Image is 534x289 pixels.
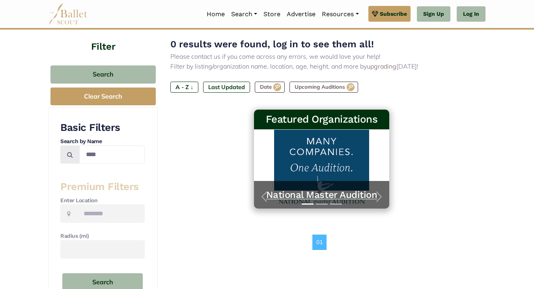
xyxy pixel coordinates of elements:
[302,200,314,209] button: Slide 1
[49,24,158,54] h4: Filter
[77,204,145,223] input: Location
[457,6,485,22] a: Log In
[312,235,327,250] a: 01
[417,6,450,22] a: Sign Up
[204,6,228,22] a: Home
[284,6,319,22] a: Advertise
[170,62,473,72] p: Filter by listing/organization name, location, age, height, and more by [DATE]!
[50,65,156,84] button: Search
[50,88,156,105] button: Clear Search
[60,197,145,205] h4: Enter Location
[255,82,285,93] label: Date
[170,52,473,62] p: Please contact us if you come across any errors, we would love your help!
[380,9,407,18] span: Subscribe
[60,138,145,145] h4: Search by Name
[319,6,362,22] a: Resources
[260,6,284,22] a: Store
[372,9,378,18] img: gem.svg
[170,82,198,93] label: A - Z ↓
[368,6,411,22] a: Subscribe
[228,6,260,22] a: Search
[260,113,383,126] h3: Featured Organizations
[60,232,145,240] h4: Radius (mi)
[289,82,358,93] label: Upcoming Auditions
[60,121,145,134] h3: Basic Filters
[312,235,331,250] nav: Page navigation example
[330,200,342,209] button: Slide 3
[79,145,145,164] input: Search by names...
[316,200,328,209] button: Slide 2
[262,189,382,201] a: National Master Audition
[203,82,250,93] label: Last Updated
[170,39,374,50] span: 0 results were found, log in to see them all!
[367,62,396,70] a: upgrading
[60,180,145,194] h3: Premium Filters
